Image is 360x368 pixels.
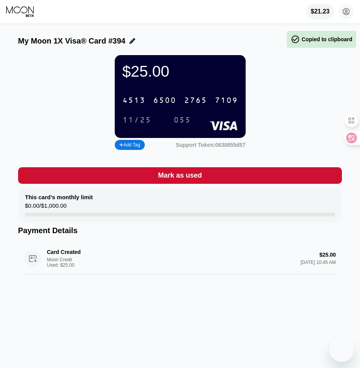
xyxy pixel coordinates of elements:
[122,63,238,80] div: $25.00
[168,114,197,126] div: 055
[174,116,191,125] div: 055
[122,116,151,125] div: 11/25
[18,37,126,45] div: My Moon 1X Visa® Card #394
[117,114,157,126] div: 11/25
[122,96,146,105] div: 4513
[176,142,245,148] div: Support Token: 0630855d57
[153,96,176,105] div: 6500
[329,337,354,362] iframe: 启动消息传送窗口的按钮
[291,35,300,44] span: 
[18,226,342,235] div: Payment Details
[306,4,334,19] div: $21.23
[176,142,245,148] div: Support Token:0630855d57
[184,96,207,105] div: 2765
[119,142,140,148] div: Add Tag
[291,35,352,44] div: Copied to clipboard
[25,194,93,200] div: This card’s monthly limit
[118,92,243,108] div: 4513650027657109
[215,96,238,105] div: 7109
[311,8,330,15] div: $21.23
[25,202,67,213] div: $0.00 / $1,000.00
[18,167,342,184] div: Mark as used
[115,140,145,150] div: Add Tag
[158,171,202,180] div: Mark as used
